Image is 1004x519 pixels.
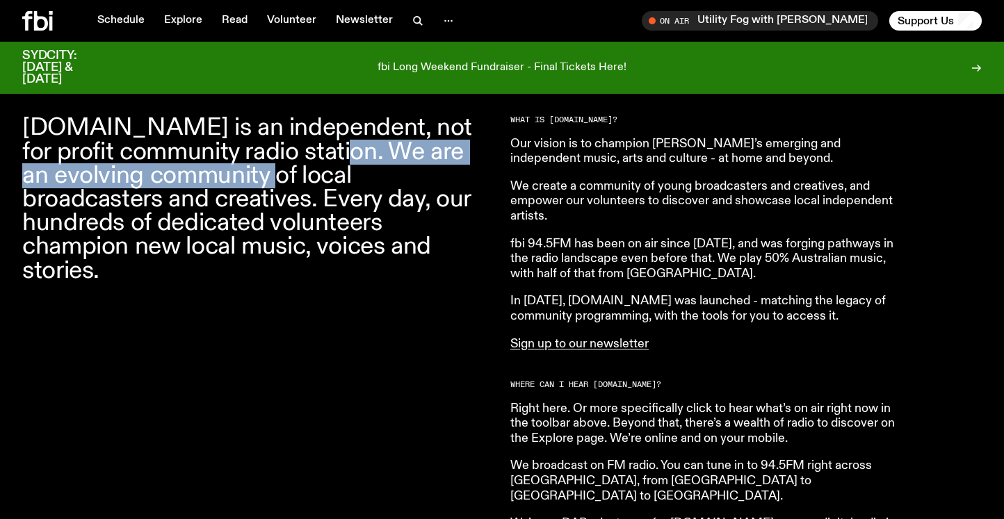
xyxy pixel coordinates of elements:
[22,116,494,282] p: [DOMAIN_NAME] is an independent, not for profit community radio station. We are an evolving commu...
[510,338,649,350] a: Sign up to our newsletter
[898,15,954,27] span: Support Us
[156,11,211,31] a: Explore
[378,62,626,74] p: fbi Long Weekend Fundraiser - Final Tickets Here!
[889,11,982,31] button: Support Us
[510,381,911,388] h2: Where can I hear [DOMAIN_NAME]?
[642,11,878,31] button: On AirUtility Fog with [PERSON_NAME]
[510,237,911,282] p: fbi 94.5FM has been on air since [DATE], and was forging pathways in the radio landscape even bef...
[22,50,111,85] h3: SYDCITY: [DATE] & [DATE]
[259,11,325,31] a: Volunteer
[510,179,911,224] p: We create a community of young broadcasters and creatives, and empower our volunteers to discover...
[510,459,911,504] p: We broadcast on FM radio. You can tune in to 94.5FM right across [GEOGRAPHIC_DATA], from [GEOGRAP...
[89,11,153,31] a: Schedule
[510,116,911,124] h2: What is [DOMAIN_NAME]?
[510,402,911,447] p: Right here. Or more specifically click to hear what’s on air right now in the toolbar above. Beyo...
[510,137,911,167] p: Our vision is to champion [PERSON_NAME]’s emerging and independent music, arts and culture - at h...
[22,43,494,99] h1: About Us
[213,11,256,31] a: Read
[327,11,401,31] a: Newsletter
[510,294,911,324] p: In [DATE], [DOMAIN_NAME] was launched - matching the legacy of community programming, with the to...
